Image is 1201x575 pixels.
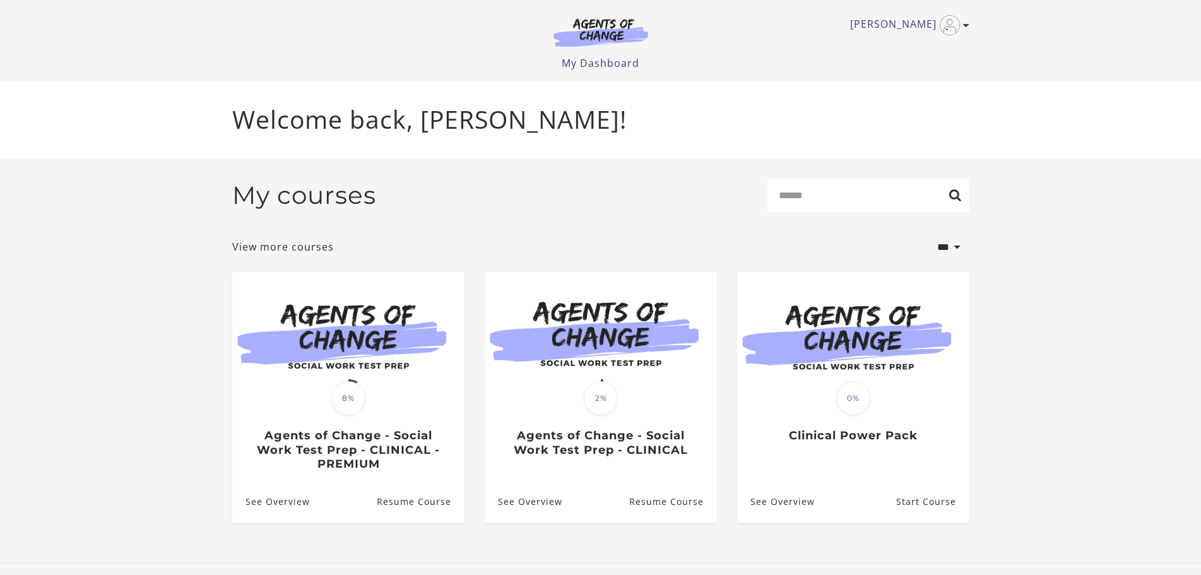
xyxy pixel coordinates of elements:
a: Clinical Power Pack: See Overview [737,481,815,522]
span: 2% [584,381,618,415]
span: 8% [331,381,365,415]
h3: Clinical Power Pack [750,429,955,443]
p: Welcome back, [PERSON_NAME]! [232,101,969,138]
a: Agents of Change - Social Work Test Prep - CLINICAL - PREMIUM: Resume Course [376,481,464,522]
a: Agents of Change - Social Work Test Prep - CLINICAL: Resume Course [629,481,716,522]
h3: Agents of Change - Social Work Test Prep - CLINICAL [498,429,703,457]
a: My Dashboard [562,56,639,70]
a: Toggle menu [850,15,963,35]
a: Clinical Power Pack: Resume Course [896,481,969,522]
a: Agents of Change - Social Work Test Prep - CLINICAL: See Overview [485,481,562,522]
a: Agents of Change - Social Work Test Prep - CLINICAL - PREMIUM: See Overview [232,481,310,522]
img: Agents of Change Logo [540,18,661,47]
a: View more courses [232,239,334,254]
span: 0% [836,381,870,415]
h3: Agents of Change - Social Work Test Prep - CLINICAL - PREMIUM [246,429,451,471]
h2: My courses [232,181,376,210]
